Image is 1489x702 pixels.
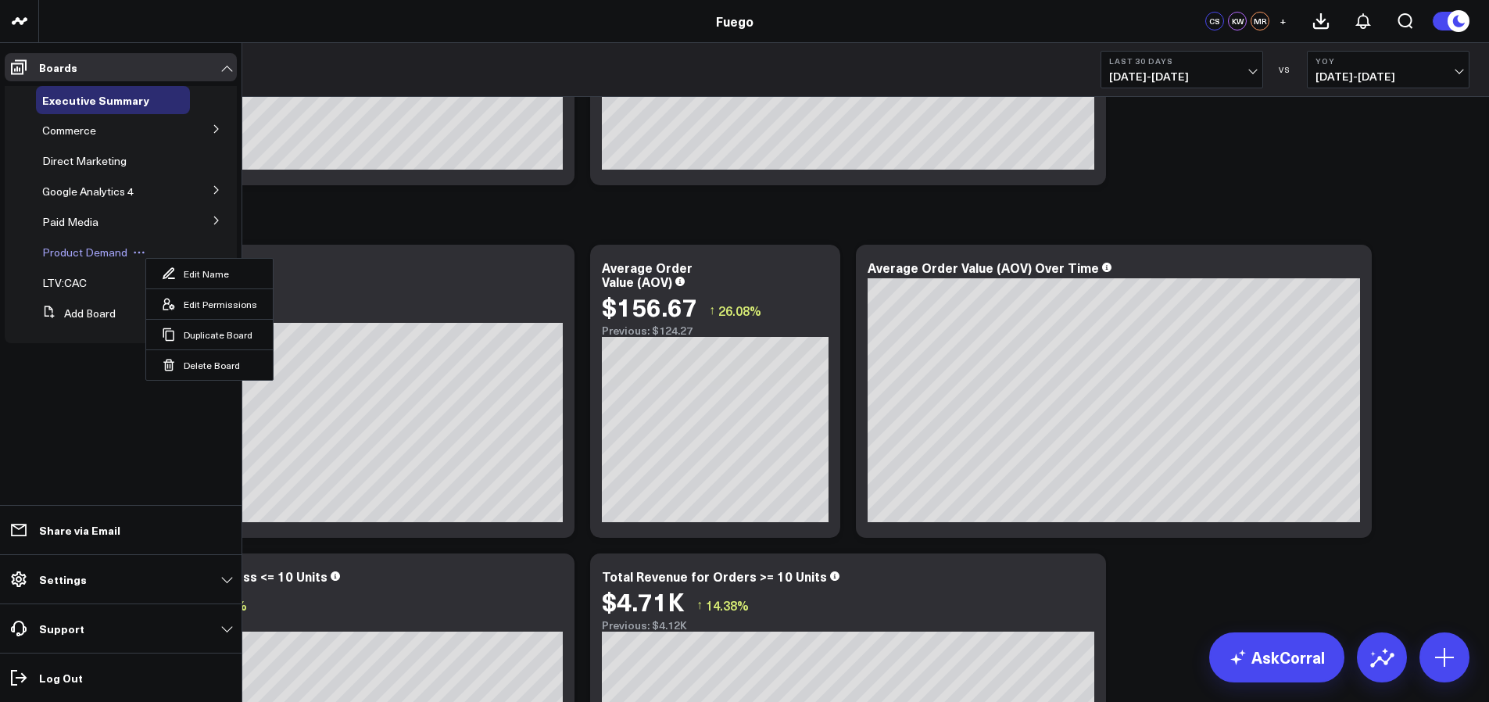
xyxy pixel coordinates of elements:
[5,664,237,692] a: Log Out
[602,619,1094,632] div: Previous: $4.12K
[42,184,134,199] span: Google Analytics 4
[42,123,96,138] span: Commerce
[868,259,1099,276] div: Average Order Value (AOV) Over Time
[42,185,134,198] a: Google Analytics 4
[602,587,685,615] div: $4.71K
[42,275,87,290] span: LTV:CAC
[1101,51,1263,88] button: Last 30 Days[DATE]-[DATE]
[602,568,827,585] div: Total Revenue for Orders >= 10 Units
[696,595,703,615] span: ↑
[70,310,563,323] div: Previous: 4.17K
[39,672,83,684] p: Log Out
[39,61,77,73] p: Boards
[1315,70,1461,83] span: [DATE] - [DATE]
[1273,12,1292,30] button: +
[39,573,87,586] p: Settings
[709,300,715,321] span: ↑
[42,216,98,228] a: Paid Media
[602,292,697,321] div: $156.67
[42,214,98,229] span: Paid Media
[1271,65,1299,74] div: VS
[1315,56,1461,66] b: YoY
[39,524,120,536] p: Share via Email
[716,13,753,30] a: Fuego
[718,302,761,319] span: 26.08%
[42,124,96,137] a: Commerce
[1307,51,1469,88] button: YoY[DATE]-[DATE]
[42,153,127,168] span: Direct Marketing
[146,349,273,380] button: Delete Board
[1251,12,1269,30] div: MR
[1205,12,1224,30] div: CS
[1280,16,1287,27] span: +
[602,259,693,290] div: Average Order Value (AOV)
[36,299,116,328] button: Add Board
[39,622,84,635] p: Support
[42,94,149,106] a: Executive Summary
[146,288,273,319] button: Edit Permissions
[1109,56,1255,66] b: Last 30 Days
[602,324,829,337] div: Previous: $124.27
[70,619,563,632] div: Previous: $514.56K
[1209,632,1344,682] a: AskCorral
[1109,70,1255,83] span: [DATE] - [DATE]
[146,259,273,288] button: Edit Name
[42,92,149,108] span: Executive Summary
[1228,12,1247,30] div: KW
[42,245,127,260] span: Product Demand
[146,319,273,349] button: Duplicate Board
[706,596,749,614] span: 14.38%
[42,246,127,259] a: Product Demand
[42,277,87,289] a: LTV:CAC
[42,155,127,167] a: Direct Marketing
